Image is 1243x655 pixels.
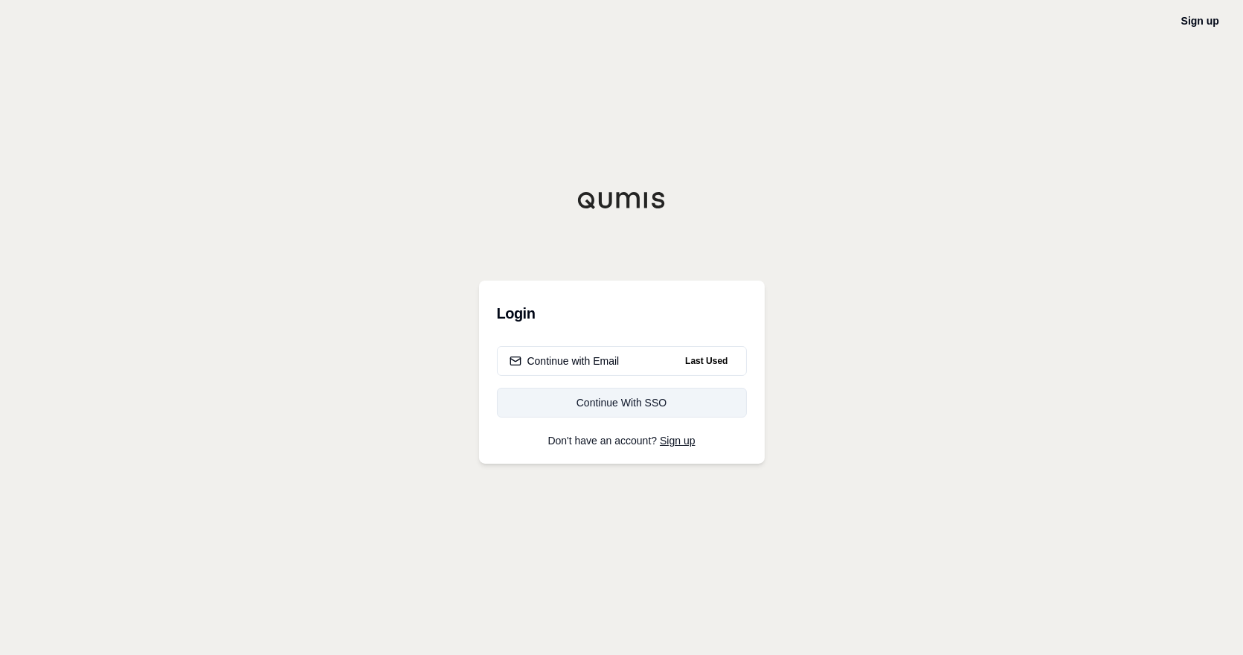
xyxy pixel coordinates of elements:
[497,298,747,328] h3: Login
[497,435,747,446] p: Don't have an account?
[497,346,747,376] button: Continue with EmailLast Used
[660,435,695,447] a: Sign up
[577,191,667,209] img: Qumis
[510,354,620,368] div: Continue with Email
[1181,15,1219,27] a: Sign up
[497,388,747,418] a: Continue With SSO
[510,395,734,410] div: Continue With SSO
[679,352,733,370] span: Last Used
